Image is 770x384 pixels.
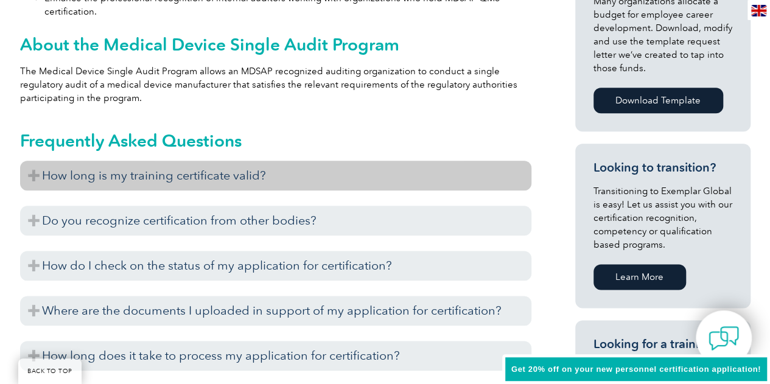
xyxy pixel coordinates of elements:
[593,184,732,251] p: Transitioning to Exemplar Global is easy! Let us assist you with our certification recognition, c...
[593,160,732,175] h3: Looking to transition?
[593,88,723,113] a: Download Template
[20,65,531,105] p: The Medical Device Single Audit Program allows an MDSAP recognized auditing organization to condu...
[20,206,531,236] h3: Do you recognize certification from other bodies?
[511,365,761,374] span: Get 20% off on your new personnel certification application!
[593,264,686,290] a: Learn More
[593,337,732,367] h3: Looking for a training course?
[20,296,531,326] h3: Where are the documents I uploaded in support of my application for certification?
[20,161,531,190] h3: How long is my training certificate valid?
[20,251,531,281] h3: How do I check on the status of my application for certification?
[20,341,531,371] h3: How long does it take to process my application for certification?
[20,35,531,54] h2: About the Medical Device Single Audit Program
[709,323,739,354] img: contact-chat.png
[20,131,531,150] h2: Frequently Asked Questions
[751,5,766,16] img: en
[18,358,82,384] a: BACK TO TOP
